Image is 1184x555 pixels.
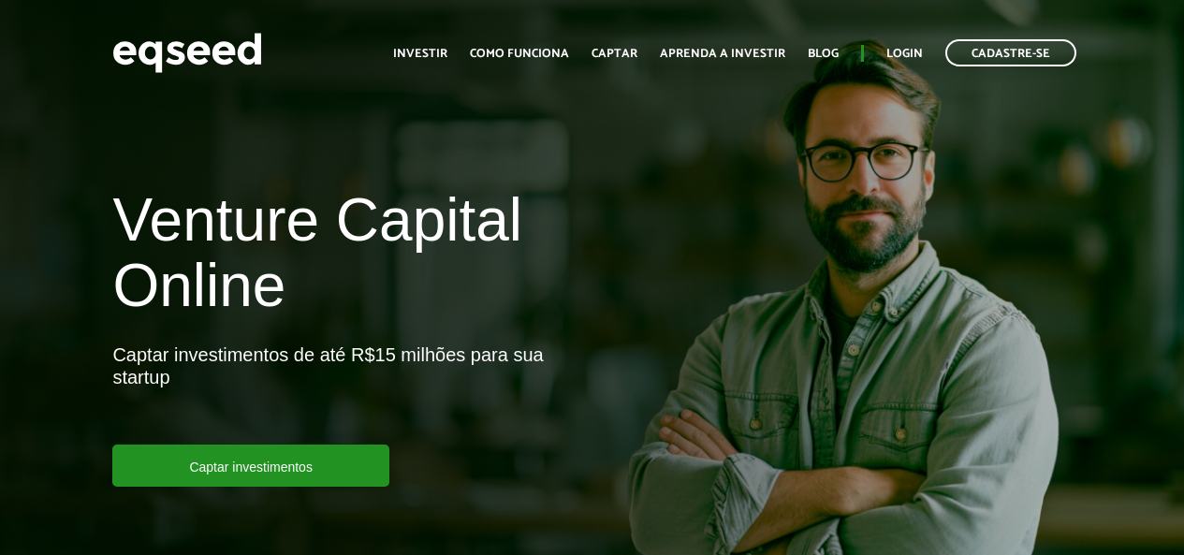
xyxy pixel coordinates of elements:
[112,187,577,329] h1: Venture Capital Online
[112,28,262,78] img: EqSeed
[945,39,1076,66] a: Cadastre-se
[112,343,577,445] p: Captar investimentos de até R$15 milhões para sua startup
[660,48,785,60] a: Aprenda a investir
[808,48,839,60] a: Blog
[112,445,389,487] a: Captar investimentos
[393,48,447,60] a: Investir
[592,48,637,60] a: Captar
[470,48,569,60] a: Como funciona
[886,48,923,60] a: Login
